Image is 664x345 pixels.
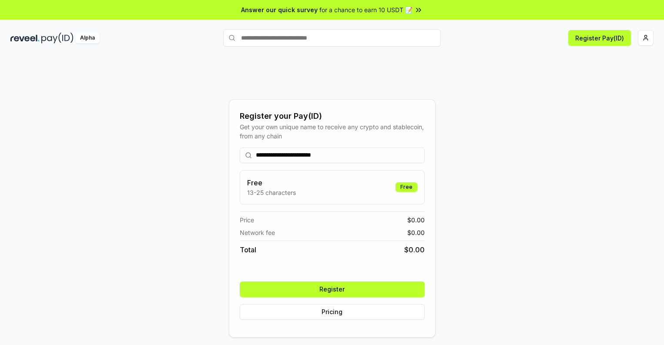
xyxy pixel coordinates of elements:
[75,33,100,44] div: Alpha
[240,281,425,297] button: Register
[240,122,425,141] div: Get your own unique name to receive any crypto and stablecoin, from any chain
[241,5,318,14] span: Answer our quick survey
[10,33,40,44] img: reveel_dark
[240,304,425,320] button: Pricing
[319,5,412,14] span: for a chance to earn 10 USDT 📝
[247,178,296,188] h3: Free
[240,215,254,224] span: Price
[240,228,275,237] span: Network fee
[407,215,425,224] span: $ 0.00
[396,182,417,192] div: Free
[247,188,296,197] p: 13-25 characters
[41,33,74,44] img: pay_id
[407,228,425,237] span: $ 0.00
[404,245,425,255] span: $ 0.00
[240,245,256,255] span: Total
[240,110,425,122] div: Register your Pay(ID)
[568,30,631,46] button: Register Pay(ID)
